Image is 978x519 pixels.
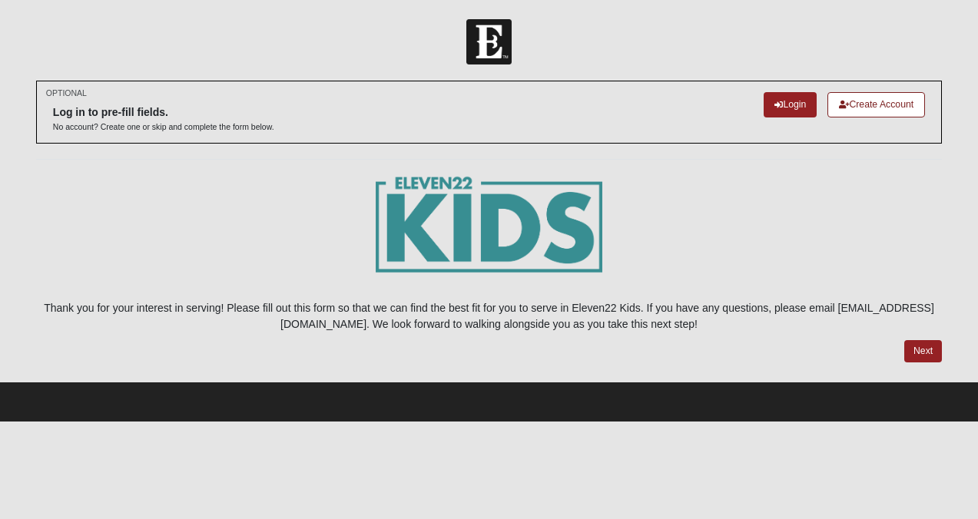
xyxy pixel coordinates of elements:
[904,340,942,362] a: Next
[827,92,925,117] a: Create Account
[46,88,87,99] small: OPTIONAL
[764,92,817,117] a: Login
[466,19,512,64] img: Church of Eleven22 Logo
[53,106,274,119] h6: Log in to pre-fill fields.
[53,121,274,133] p: No account? Create one or skip and complete the form below.
[376,175,602,293] img: E22_kids_logogrn-01.png
[36,300,942,332] p: Thank you for your interest in serving! Please fill out this form so that we can find the best fi...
